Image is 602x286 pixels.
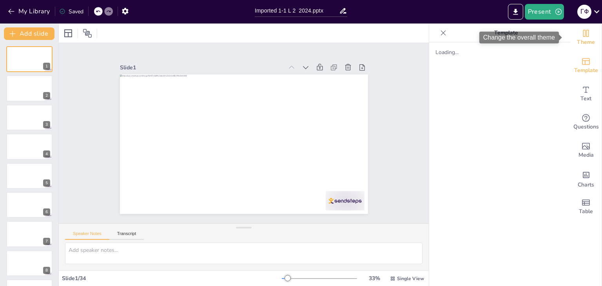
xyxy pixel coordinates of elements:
button: Add slide [4,27,54,40]
span: Theme [577,38,595,47]
div: 6 [43,208,50,215]
div: 6 [6,192,53,218]
div: 4 [43,150,50,157]
span: Single View [397,275,424,282]
div: Add charts and graphs [570,165,602,193]
div: 7 [6,221,53,247]
div: Add text boxes [570,80,602,108]
button: Г Ф [577,4,591,20]
div: Г Ф [577,5,591,19]
div: Layout [62,27,74,40]
div: 33 % [365,275,384,282]
div: 4 [6,134,53,159]
div: Change the overall theme [479,32,559,43]
span: Text [580,94,591,103]
div: 5 [43,179,50,186]
div: 5 [6,163,53,189]
button: Speaker Notes [65,231,109,240]
div: Change the overall theme [570,24,602,52]
span: Charts [578,181,594,189]
div: Get real-time input from your audience [570,108,602,136]
div: 3 [6,105,53,130]
input: Insert title [255,5,339,16]
button: Transcript [109,231,144,240]
div: Add a table [570,193,602,221]
div: Saved [59,8,83,15]
div: Loading... [435,49,564,56]
div: 2 [43,92,50,99]
div: 8 [43,267,50,274]
div: 1 [6,46,53,72]
span: Table [579,207,593,216]
p: Template [450,24,562,42]
div: 2 [6,75,53,101]
span: Questions [573,123,599,131]
div: Add images, graphics, shapes or video [570,136,602,165]
span: Template [574,66,598,75]
button: Export to PowerPoint [508,4,523,20]
div: 8 [6,250,53,276]
button: My Library [6,5,53,18]
div: 7 [43,238,50,245]
span: Media [578,151,594,159]
div: 3 [43,121,50,128]
div: Add ready made slides [570,52,602,80]
button: Present [525,4,564,20]
span: Position [83,29,92,38]
div: 1 [43,63,50,70]
div: Slide 1 / 34 [62,275,282,282]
